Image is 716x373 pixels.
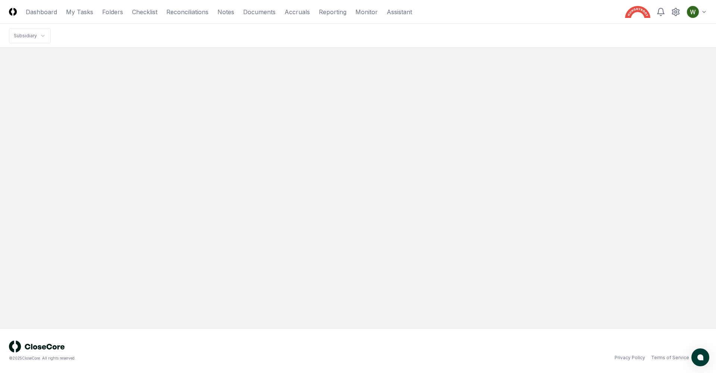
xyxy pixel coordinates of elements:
img: logo [9,341,65,352]
a: Reconciliations [166,7,208,16]
img: ACg8ocIK_peNeqvot3Ahh9567LsVhi0q3GD2O_uFDzmfmpbAfkCWeQ=s96-c [687,6,699,18]
a: Assistant [387,7,412,16]
a: Terms of Service [651,354,689,361]
a: Monitor [355,7,378,16]
a: Dashboard [26,7,57,16]
a: Folders [102,7,123,16]
div: Subsidiary [14,32,37,39]
div: © 2025 CloseCore. All rights reserved. [9,355,358,361]
img: Logo [9,8,17,16]
a: Accruals [285,7,310,16]
a: Documents [243,7,276,16]
a: My Tasks [66,7,93,16]
a: Notes [217,7,234,16]
a: Reporting [319,7,346,16]
nav: breadcrumb [9,28,51,43]
a: Checklist [132,7,157,16]
img: Hungryroot logo [625,6,650,18]
button: atlas-launcher [691,348,709,366]
a: Privacy Policy [615,354,645,361]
